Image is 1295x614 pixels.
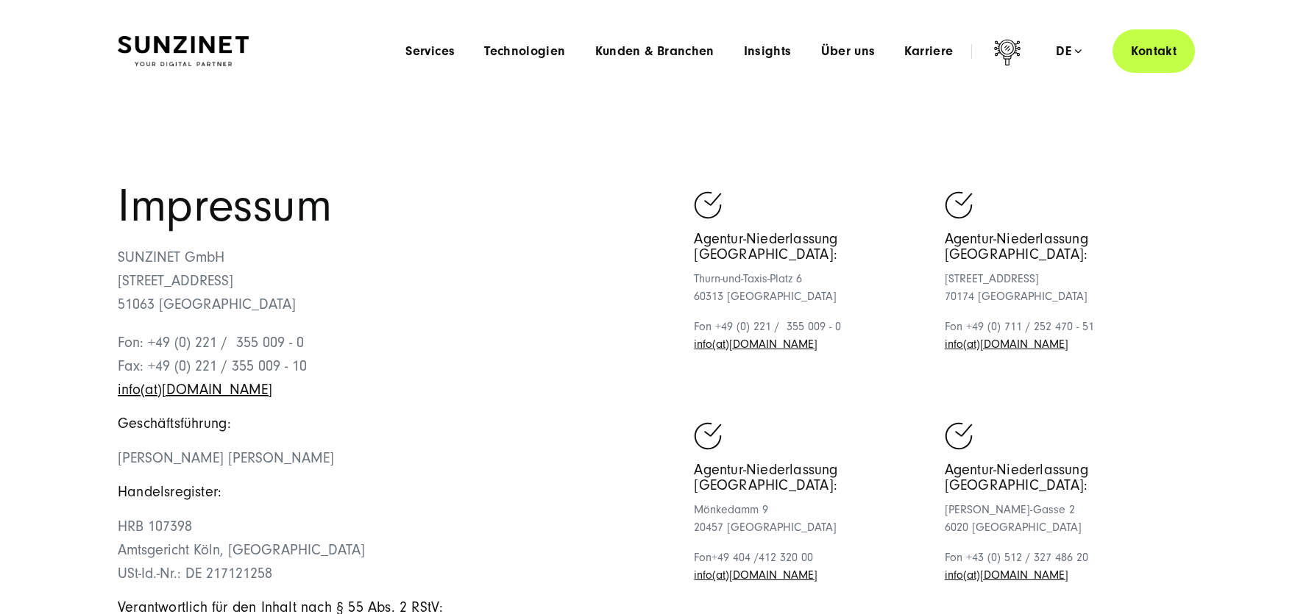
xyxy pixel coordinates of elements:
[694,270,926,305] p: Thurn-und-Taxis-Platz 6 60313 [GEOGRAPHIC_DATA]
[694,318,926,353] p: Fon +49 (0) 221 / 355 009 - 0
[405,44,455,59] a: Services
[945,338,1068,351] a: Schreiben Sie eine E-Mail an sunzinet
[712,551,759,564] span: +49 404 /
[118,450,334,466] span: [PERSON_NAME] [PERSON_NAME]
[118,518,192,535] span: HRB 107398
[1113,29,1195,73] a: Kontakt
[118,246,647,316] p: SUNZINET GmbH [STREET_ADDRESS] 51063 [GEOGRAPHIC_DATA]
[904,44,953,59] a: Karriere
[694,568,817,582] a: Schreiben Sie eine E-Mail an sunzinet
[118,565,272,582] span: USt-Id.-Nr.: DE 217121258
[945,568,1068,582] a: Schreiben Sie eine E-Mail an sunzinet
[945,232,1177,263] h5: Agentur-Niederlassung [GEOGRAPHIC_DATA]:
[118,36,249,67] img: SUNZINET Full Service Digital Agentur
[118,382,272,398] a: Schreiben Sie eine E-Mail an sunzinet
[694,338,817,351] a: Schreiben Sie eine E-Mail an sunzinet
[821,44,876,59] a: Über uns
[118,416,647,432] h5: Geschäftsführung:
[118,542,365,558] span: Amtsgericht Köln, [GEOGRAPHIC_DATA]
[694,232,926,263] h5: Agentur-Niederlassung [GEOGRAPHIC_DATA]:
[759,551,813,564] span: 412 320 00
[945,501,1177,536] p: [PERSON_NAME]-Gasse 2 6020 [GEOGRAPHIC_DATA]
[1056,44,1082,59] div: de
[118,485,647,500] h5: Handelsregister:
[484,44,565,59] a: Technologien
[118,184,647,229] h1: Impressum
[694,463,926,493] h5: Agentur-Niederlassung [GEOGRAPHIC_DATA]:
[694,501,926,536] p: Mönkedamm 9 20457 [GEOGRAPHIC_DATA]
[118,331,647,401] p: Fon: +49 (0) 221 / 355 009 - 0 Fax: +49 (0) 221 / 355 009 - 10
[945,270,1177,305] p: [STREET_ADDRESS] 70174 [GEOGRAPHIC_DATA]
[595,44,714,59] a: Kunden & Branchen
[945,463,1177,493] h5: Agentur-Niederlassung [GEOGRAPHIC_DATA]:
[694,549,926,584] p: Fon
[945,549,1177,584] p: Fon +43 (0) 512 / 327 486 20
[744,44,792,59] a: Insights
[945,318,1177,353] p: Fon +49 (0) 711 / 252 470 - 51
